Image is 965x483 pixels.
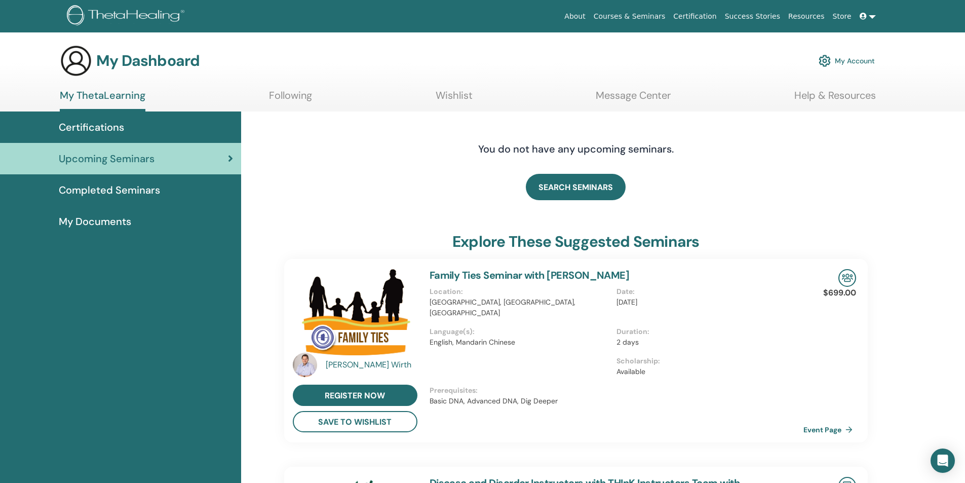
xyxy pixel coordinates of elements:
a: Wishlist [436,89,473,109]
p: Basic DNA, Advanced DNA, Dig Deeper [430,396,803,406]
a: Help & Resources [794,89,876,109]
a: My Account [819,50,875,72]
p: $699.00 [823,287,856,299]
h3: My Dashboard [96,52,200,70]
img: In-Person Seminar [838,269,856,287]
img: logo.png [67,5,188,28]
span: Certifications [59,120,124,135]
span: register now [325,390,385,401]
span: SEARCH SEMINARS [538,182,613,193]
a: My ThetaLearning [60,89,145,112]
img: default.jpg [293,353,317,377]
button: save to wishlist [293,411,417,432]
p: [GEOGRAPHIC_DATA], [GEOGRAPHIC_DATA], [GEOGRAPHIC_DATA] [430,297,610,318]
div: Open Intercom Messenger [931,449,955,473]
a: SEARCH SEMINARS [526,174,626,200]
a: Event Page [803,422,857,437]
a: [PERSON_NAME] Wirth [326,359,419,371]
a: Certification [669,7,720,26]
h4: You do not have any upcoming seminars. [416,143,736,155]
span: Upcoming Seminars [59,151,155,166]
a: Following [269,89,312,109]
img: generic-user-icon.jpg [60,45,92,77]
img: Family Ties Seminar [293,269,417,356]
a: Message Center [596,89,671,109]
p: 2 days [616,337,797,348]
a: Family Ties Seminar with [PERSON_NAME] [430,269,630,282]
p: [DATE] [616,297,797,308]
a: Success Stories [721,7,784,26]
p: Location : [430,286,610,297]
p: Prerequisites : [430,385,803,396]
p: English, Mandarin Chinese [430,337,610,348]
span: Completed Seminars [59,182,160,198]
a: Resources [784,7,829,26]
a: register now [293,385,417,406]
a: About [560,7,589,26]
span: My Documents [59,214,131,229]
a: Courses & Seminars [590,7,670,26]
p: Duration : [616,326,797,337]
p: Scholarship : [616,356,797,366]
a: Store [829,7,856,26]
p: Available [616,366,797,377]
p: Date : [616,286,797,297]
h3: explore these suggested seminars [452,233,699,251]
p: Language(s) : [430,326,610,337]
img: cog.svg [819,52,831,69]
